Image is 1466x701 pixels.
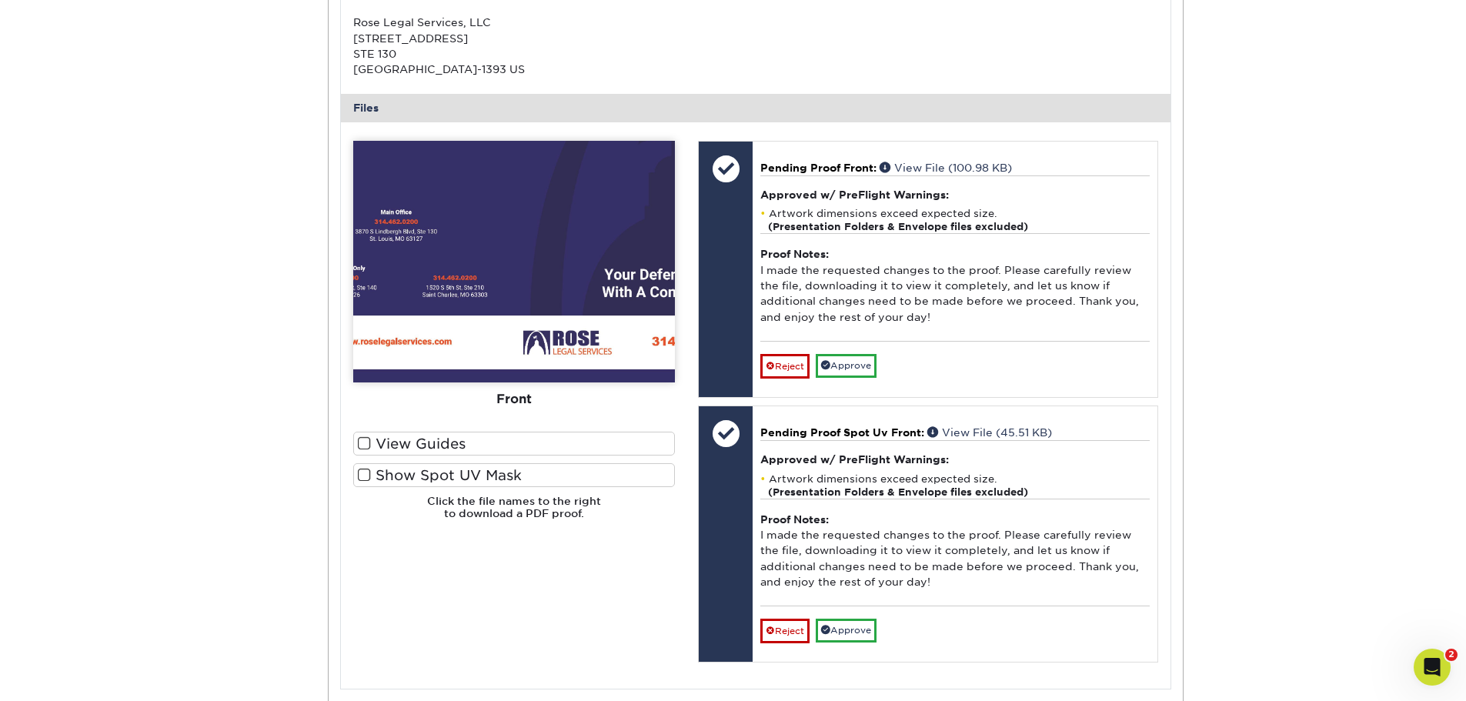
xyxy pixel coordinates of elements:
strong: Proof Notes: [760,248,829,260]
h4: Approved w/ PreFlight Warnings: [760,189,1149,201]
li: Artwork dimensions exceed expected size. [760,207,1149,233]
span: Pending Proof Spot Uv Front: [760,426,924,439]
h4: Approved w/ PreFlight Warnings: [760,453,1149,466]
div: I made the requested changes to the proof. Please carefully review the file, downloading it to vi... [760,499,1149,606]
iframe: Intercom live chat [1414,649,1451,686]
div: Front [353,382,675,416]
a: Approve [816,619,877,643]
a: View File (45.51 KB) [927,426,1052,439]
h6: Click the file names to the right to download a PDF proof. [353,495,675,532]
li: Artwork dimensions exceed expected size. [760,472,1149,499]
div: Files [341,94,1170,122]
strong: Proof Notes: [760,513,829,526]
strong: (Presentation Folders & Envelope files excluded) [768,221,1028,232]
a: Approve [816,354,877,378]
a: View File (100.98 KB) [880,162,1012,174]
div: I made the requested changes to the proof. Please carefully review the file, downloading it to vi... [760,233,1149,340]
a: Reject [760,619,810,643]
span: Pending Proof Front: [760,162,877,174]
span: 2 [1445,649,1458,661]
label: View Guides [353,432,675,456]
strong: (Presentation Folders & Envelope files excluded) [768,486,1028,498]
a: Reject [760,354,810,379]
label: Show Spot UV Mask [353,463,675,487]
